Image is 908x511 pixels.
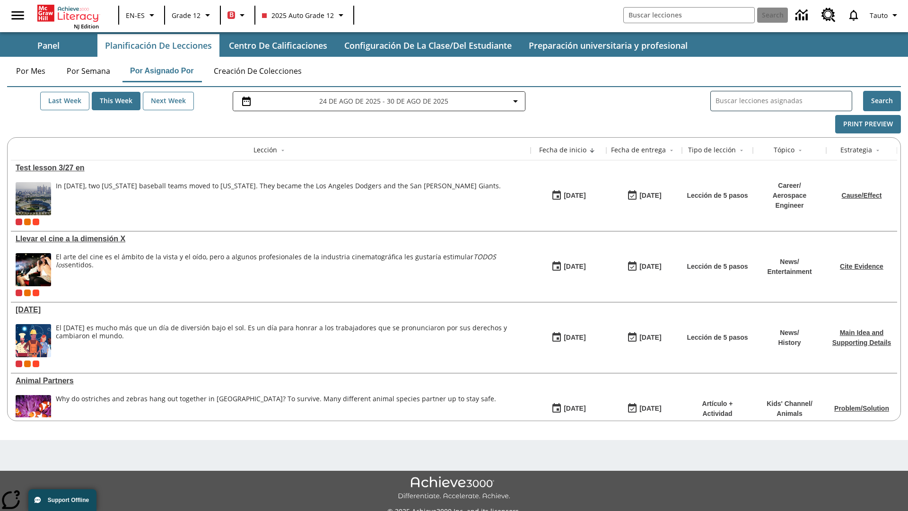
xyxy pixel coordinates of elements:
button: Configuración de la clase/del estudiante [337,34,519,57]
a: Main Idea and Supporting Details [832,329,891,346]
button: Support Offline [28,489,96,511]
div: Why do ostriches and zebras hang out together in Africa? To survive. Many different animal specie... [56,395,496,428]
span: B [229,9,234,21]
img: Three clownfish swim around a purple anemone. [16,395,51,428]
div: El [DATE] es mucho más que un día de diversión bajo el sol. Es un día para honrar a los trabajado... [56,324,526,340]
button: 06/30/26: Último día en que podrá accederse la lección [624,329,664,347]
input: Buscar lecciones asignadas [716,94,852,108]
div: Fecha de entrega [611,145,666,155]
input: search field [624,8,754,23]
p: Lección de 5 pasos [687,262,748,272]
button: Por asignado por [122,60,201,82]
button: Planificación de lecciones [97,34,219,57]
div: Test 1 [33,290,39,296]
div: Lección [253,145,277,155]
button: Seleccione el intervalo de fechas opción del menú [237,96,521,107]
div: Animal Partners [16,377,526,385]
button: Sort [586,145,598,156]
button: Next Week [143,92,194,110]
span: Current Class [16,361,22,367]
a: Cite Evidence [840,263,883,270]
p: Lección de 5 pasos [687,333,748,343]
img: Achieve3000 Differentiate Accelerate Achieve [398,476,510,501]
div: [DATE] [639,332,661,344]
button: Panel [1,34,96,57]
div: OL 2025 Auto Grade 12 [24,361,31,367]
div: OL 2025 Auto Grade 12 [24,290,31,296]
a: Animal Partners, Lessons [16,377,526,385]
button: Last Week [40,92,89,110]
button: Por semana [59,60,118,82]
a: Portada [37,4,99,23]
img: Dodgers stadium. [16,182,51,215]
button: Search [863,91,901,111]
button: 08/18/25: Primer día en que estuvo disponible la lección [548,258,589,276]
p: Career / [758,181,821,191]
div: Portada [37,3,99,30]
div: Current Class [16,219,22,225]
div: In 1958, two New York baseball teams moved to California. They became the Los Angeles Dodgers and... [56,182,501,215]
div: Fecha de inicio [539,145,586,155]
button: Print Preview [835,115,901,133]
em: TODOS los [56,252,496,269]
span: Support Offline [48,497,89,503]
div: [DATE] [564,261,585,273]
button: Perfil/Configuración [866,7,904,24]
p: Artículo + Actividad [687,399,748,419]
button: Creación de colecciones [206,60,309,82]
a: Centro de recursos, Se abrirá en una pestaña nueva. [816,2,841,28]
div: Llevar el cine a la dimensión X [16,235,526,243]
button: Sort [666,145,677,156]
p: News / [767,257,812,267]
button: Sort [736,145,747,156]
span: Tauto [870,10,888,20]
span: EN-ES [126,10,145,20]
div: Test 1 [33,361,39,367]
button: Sort [277,145,288,156]
img: A banner with a blue background shows an illustrated row of diverse men and women dressed in clot... [16,324,51,357]
div: Current Class [16,290,22,296]
div: El Día del Trabajo es mucho más que un día de diversión bajo el sol. Es un día para honrar a los ... [56,324,526,357]
p: News / [778,328,801,338]
a: Día del Trabajo, Lessons [16,306,526,314]
button: 06/30/26: Último día en que podrá accederse la lección [624,400,664,418]
p: Lección de 5 pasos [687,191,748,201]
div: Tipo de lección [688,145,736,155]
button: Boost El color de la clase es rojo. Cambiar el color de la clase. [224,7,252,24]
button: Por mes [7,60,54,82]
div: [DATE] [564,403,585,414]
div: Día del Trabajo [16,306,526,314]
a: Llevar el cine a la dimensión X, Lessons [16,235,526,243]
span: Grade 12 [172,10,201,20]
p: Kids' Channel / [767,399,812,409]
button: This Week [92,92,140,110]
button: Grado: Grade 12, Elige un grado [168,7,217,24]
p: Entertainment [767,267,812,277]
button: Class: 2025 Auto Grade 12, Selecciona una clase [258,7,350,24]
a: Cause/Effect [842,192,882,199]
span: NJ Edition [74,23,99,30]
a: Centro de información [790,2,816,28]
div: OL 2025 Auto Grade 12 [24,219,31,225]
div: Test lesson 3/27 en [16,164,526,172]
img: Panel in front of the seats sprays water mist to the happy audience at a 4DX-equipped theater. [16,253,51,286]
div: In [DATE], two [US_STATE] baseball teams moved to [US_STATE]. They became the Los Angeles Dodgers... [56,182,501,190]
div: [DATE] [564,332,585,344]
div: El arte del cine es el ámbito de la vista y el oído, pero a algunos profesionales de la industria... [56,253,526,286]
button: Preparación universitaria y profesional [521,34,695,57]
button: Sort [794,145,806,156]
button: 07/23/25: Primer día en que estuvo disponible la lección [548,329,589,347]
a: Problem/Solution [834,405,889,412]
a: Notificaciones [841,3,866,27]
div: [DATE] [564,190,585,202]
